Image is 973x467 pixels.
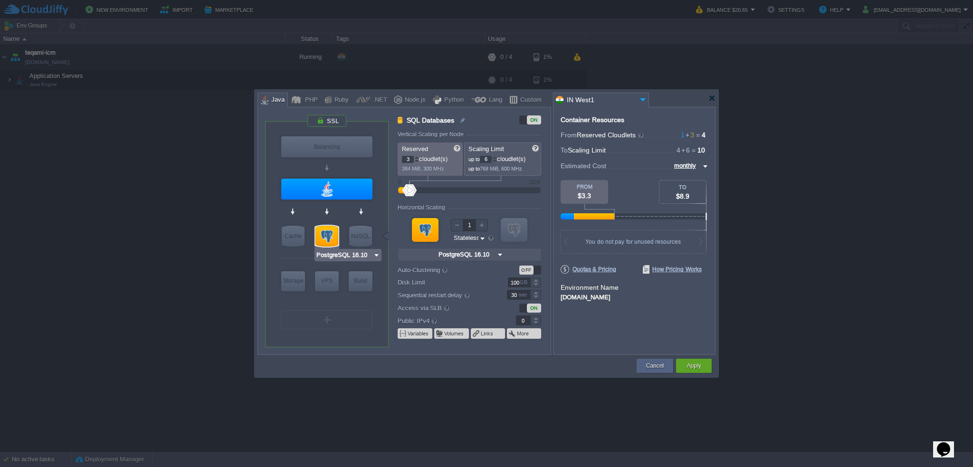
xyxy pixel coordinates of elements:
[687,361,701,371] button: Apply
[315,271,339,290] div: VPS
[690,146,697,154] span: =
[561,146,568,154] span: To
[281,136,372,157] div: Load Balancer
[643,265,702,274] span: How Pricing Works
[646,361,664,371] button: Cancel
[561,116,624,124] div: Container Resources
[680,146,690,154] span: 6
[517,93,542,107] div: Custom
[281,179,372,200] div: Application Servers
[398,131,466,138] div: Vertical Scaling per Node
[402,145,428,152] span: Reserved
[315,226,338,247] div: SQL Databases
[281,136,372,157] div: Balancing
[578,192,591,200] span: $3.3
[302,93,318,107] div: PHP
[677,146,680,154] span: 4
[444,330,465,337] button: Volumes
[402,153,459,163] p: cloudlet(s)
[282,226,305,247] div: Cache
[680,146,686,154] span: +
[468,166,480,172] span: up to
[370,93,387,107] div: .NET
[529,179,540,185] div: 1024
[702,131,706,139] span: 4
[519,290,529,299] div: sec
[517,330,530,337] button: More
[561,131,577,139] span: From
[408,330,429,337] button: Variables
[398,303,494,313] label: Access via SLB
[561,292,708,301] div: [DOMAIN_NAME]
[281,271,305,291] div: Storage Containers
[402,166,444,172] span: 384 MiB, 300 MHz
[468,153,538,163] p: cloudlet(s)
[676,192,689,200] span: $8.9
[681,131,685,139] span: 1
[468,145,504,152] span: Scaling Limit
[561,265,616,274] span: Quotas & Pricing
[480,166,522,172] span: 768 MiB, 600 MHz
[398,277,494,287] label: Disk Limit
[332,93,349,107] div: Ruby
[527,115,541,124] div: ON
[281,271,305,290] div: Storage
[468,156,480,162] span: up to
[398,179,401,185] div: 0
[281,310,372,329] div: Create New Layer
[481,330,494,337] button: Links
[402,93,426,107] div: Node.js
[561,284,619,291] label: Environment Name
[315,271,339,291] div: Elastic VPS
[659,184,706,190] div: TO
[519,266,534,275] div: OFF
[933,429,963,457] iframe: chat widget
[398,204,448,211] div: Horizontal Scaling
[398,290,494,300] label: Sequential restart delay
[577,131,645,139] span: Reserved Cloudlets
[268,93,285,107] div: Java
[527,304,541,313] div: ON
[568,146,606,154] span: Scaling Limit
[685,131,690,139] span: +
[349,271,372,290] div: Build
[697,146,705,154] span: 10
[441,93,464,107] div: Python
[349,226,372,247] div: NoSQL
[486,93,502,107] div: Lang
[398,315,494,326] label: Public IPv4
[520,278,529,287] div: GB
[398,265,494,275] label: Auto-Clustering
[561,161,606,171] span: Estimated Cost
[561,184,608,190] div: FROM
[694,131,702,139] span: =
[685,131,694,139] span: 3
[349,271,372,291] div: Build Node
[349,226,372,247] div: NoSQL Databases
